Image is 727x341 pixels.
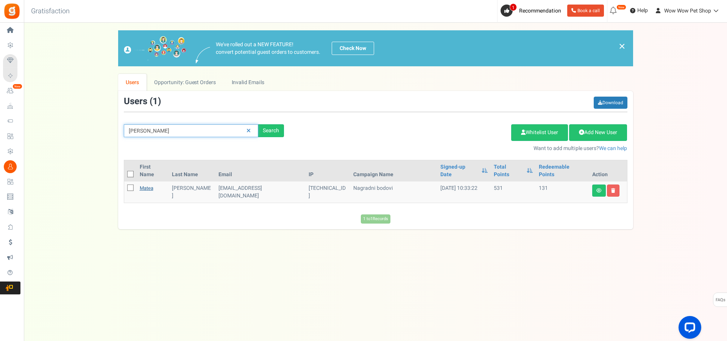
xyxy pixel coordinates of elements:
[596,188,602,193] i: View details
[589,160,627,181] th: Action
[224,74,272,91] a: Invalid Emails
[616,5,626,10] em: New
[501,5,564,17] a: 1 Recommendation
[169,181,215,203] td: [PERSON_NAME]
[216,41,320,56] p: We've rolled out a NEW FEATURE! convert potential guest orders to customers.
[536,181,589,203] td: 131
[491,181,536,203] td: 531
[511,124,568,141] a: Whitelist User
[569,124,627,141] a: Add New User
[215,160,306,181] th: Email
[635,7,648,14] span: Help
[169,160,215,181] th: Last Name
[437,181,491,203] td: [DATE] 10:33:22
[23,4,78,19] h3: Gratisfaction
[118,74,147,91] a: Users
[124,97,161,106] h3: Users ( )
[664,7,711,15] span: Wow Wow Pet Shop
[243,124,254,138] a: Reset
[306,181,350,203] td: [TECHNICAL_ID]
[196,47,210,63] img: images
[3,3,20,20] img: Gratisfaction
[258,124,284,137] div: Search
[539,163,586,178] a: Redeemable Points
[153,95,158,108] span: 1
[715,293,725,307] span: FAQs
[599,144,627,152] a: We can help
[510,3,517,11] span: 1
[567,5,604,17] a: Book a call
[619,42,626,51] a: ×
[295,145,627,152] p: Want to add multiple users?
[12,84,22,89] em: New
[3,84,20,97] a: New
[124,124,258,137] input: Search by email or name
[124,36,186,61] img: images
[306,160,350,181] th: IP
[140,185,153,192] a: Matea
[627,5,651,17] a: Help
[440,163,478,178] a: Signed-up Date
[611,188,615,193] i: Delete user
[594,97,627,109] a: Download
[350,160,437,181] th: Campaign Name
[147,74,223,91] a: Opportunity: Guest Orders
[215,181,306,203] td: [EMAIL_ADDRESS][DOMAIN_NAME]
[332,42,374,55] a: Check Now
[519,7,561,15] span: Recommendation
[350,181,437,203] td: Nagradni bodovi
[494,163,523,178] a: Total Points
[137,160,169,181] th: First Name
